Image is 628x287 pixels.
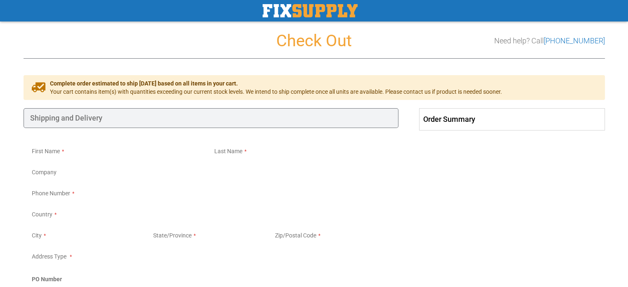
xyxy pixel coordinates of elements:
[24,108,399,128] div: Shipping and Delivery
[32,211,52,218] span: Country
[32,232,42,239] span: City
[50,88,502,96] span: Your cart contains item(s) with quantities exceeding our current stock levels. We intend to ship ...
[50,79,502,88] span: Complete order estimated to ship [DATE] based on all items in your cart.
[494,37,605,45] h3: Need help? Call
[32,190,70,197] span: Phone Number
[32,169,57,176] span: Company
[263,4,358,17] a: store logo
[214,148,242,154] span: Last Name
[24,32,605,50] h1: Check Out
[419,108,604,130] span: Order Summary
[544,36,605,45] a: [PHONE_NUMBER]
[32,253,66,260] span: Address Type
[32,148,60,154] span: First Name
[263,4,358,17] img: Fix Industrial Supply
[153,232,192,239] span: State/Province
[275,232,316,239] span: Zip/Postal Code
